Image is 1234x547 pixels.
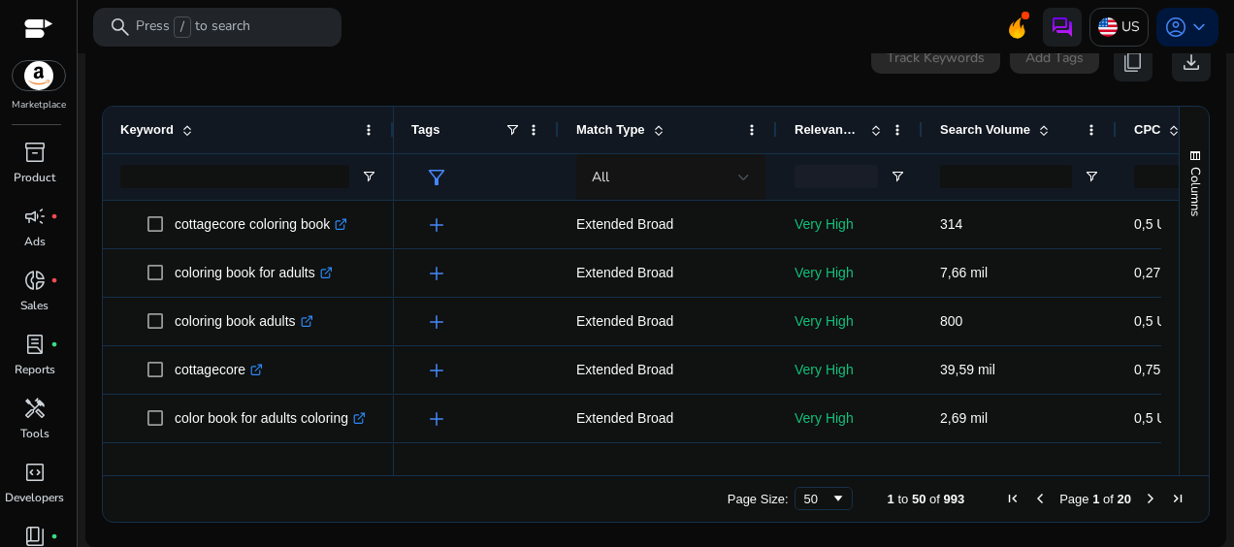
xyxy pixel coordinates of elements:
button: Open Filter Menu [361,169,376,184]
span: Relevance Score [795,122,862,137]
span: add [425,456,448,479]
p: Extended Broad [576,253,760,293]
p: coloring book adults [175,302,313,341]
span: 314 [940,216,962,232]
span: 20 [1118,492,1131,506]
p: Reports [15,361,55,378]
p: Very High [795,302,905,341]
span: Match Type [576,122,645,137]
div: Last Page [1170,491,1185,506]
span: Tags [411,122,439,137]
p: Very High [795,350,905,390]
span: lab_profile [23,333,47,356]
span: 800 [940,313,962,329]
div: 50 [804,492,830,506]
span: 7,66 mil [940,265,988,280]
span: CPC [1134,122,1160,137]
p: US [1121,10,1140,44]
button: Open Filter Menu [1084,169,1099,184]
span: 1 [1092,492,1099,506]
p: Press to search [136,16,250,38]
p: cottagecore coloring book [175,205,347,244]
span: campaign [23,205,47,228]
span: Search Volume [940,122,1030,137]
span: fiber_manual_record [50,276,58,284]
img: amazon.svg [13,61,65,90]
span: / [174,16,191,38]
div: Next Page [1143,491,1158,506]
button: Open Filter Menu [890,169,905,184]
span: Page [1059,492,1088,506]
span: 1 [888,492,894,506]
span: download [1180,50,1203,74]
p: Product [14,169,55,186]
span: search [109,16,132,39]
span: add [425,359,448,382]
span: account_circle [1164,16,1187,39]
p: Extended Broad [576,205,760,244]
span: Keyword [120,122,174,137]
p: Ads [24,233,46,250]
input: Keyword Filter Input [120,165,349,188]
span: handyman [23,397,47,420]
p: coloring book markers for adults [175,447,385,487]
button: download [1172,43,1211,81]
span: filter_alt [425,166,448,189]
p: coloring book for adults [175,253,333,293]
span: fiber_manual_record [50,340,58,348]
span: inventory_2 [23,141,47,164]
span: All [592,168,609,186]
span: of [929,492,940,506]
p: Marketplace [12,98,66,113]
p: Very High [795,399,905,438]
p: Very High [795,205,905,244]
p: color book for adults coloring [175,399,366,438]
div: Page Size: [728,492,789,506]
span: 993 [944,492,965,506]
span: add [425,262,448,285]
p: Tools [20,425,49,442]
p: Extended Broad [576,350,760,390]
p: Very High [795,447,905,487]
span: add [425,407,448,431]
span: add [425,213,448,237]
span: to [897,492,908,506]
p: Extended Broad [576,302,760,341]
p: Extended Broad [576,447,760,487]
img: us.svg [1098,17,1118,37]
span: Columns [1186,167,1204,216]
p: Very High [795,253,905,293]
span: fiber_manual_record [50,212,58,220]
div: First Page [1005,491,1021,506]
div: Page Size [795,487,853,510]
p: Extended Broad [576,399,760,438]
span: 2,69 mil [940,410,988,426]
p: Sales [20,297,49,314]
span: keyboard_arrow_down [1187,16,1211,39]
span: code_blocks [23,461,47,484]
p: Developers [5,489,64,506]
div: Previous Page [1032,491,1048,506]
span: fiber_manual_record [50,532,58,540]
p: cottagecore [175,350,263,390]
span: of [1103,492,1114,506]
span: add [425,310,448,334]
span: donut_small [23,269,47,292]
input: Search Volume Filter Input [940,165,1072,188]
span: 50 [912,492,925,506]
span: 39,59 mil [940,362,995,377]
